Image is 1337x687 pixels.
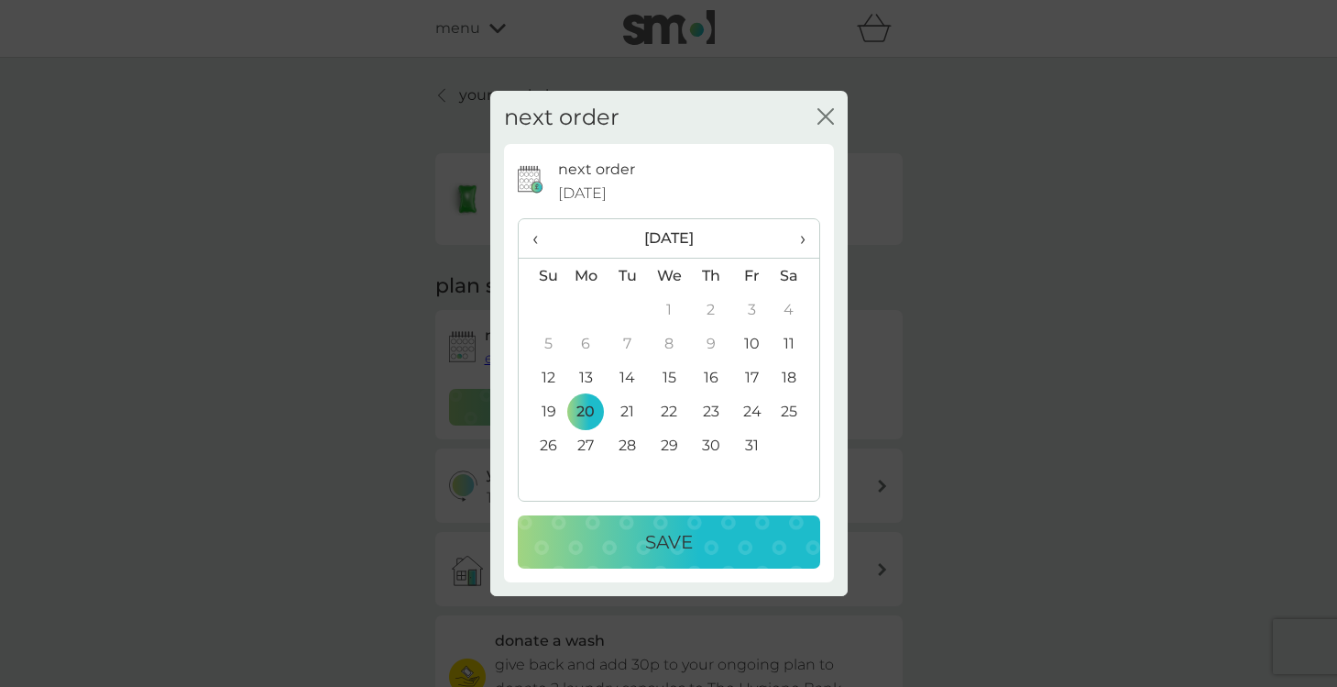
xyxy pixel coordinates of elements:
td: 4 [773,293,818,327]
td: 12 [519,360,565,394]
td: 10 [731,327,773,360]
td: 9 [690,327,731,360]
td: 29 [648,428,690,462]
button: close [817,108,834,127]
span: ‹ [532,219,552,258]
td: 19 [519,394,565,428]
td: 8 [648,327,690,360]
button: Save [518,515,820,569]
td: 17 [731,360,773,394]
td: 24 [731,394,773,428]
th: [DATE] [565,219,773,259]
td: 7 [607,327,648,360]
td: 11 [773,327,818,360]
td: 30 [690,428,731,462]
td: 13 [565,360,608,394]
td: 20 [565,394,608,428]
td: 21 [607,394,648,428]
td: 18 [773,360,818,394]
td: 23 [690,394,731,428]
td: 15 [648,360,690,394]
p: Save [645,527,693,557]
td: 25 [773,394,818,428]
p: next order [558,158,635,182]
th: Su [519,259,565,294]
th: Sa [773,259,818,294]
th: Th [690,259,731,294]
td: 2 [690,293,731,327]
td: 27 [565,428,608,462]
td: 22 [648,394,690,428]
td: 14 [607,360,648,394]
td: 5 [519,327,565,360]
th: We [648,259,690,294]
td: 16 [690,360,731,394]
td: 26 [519,428,565,462]
td: 3 [731,293,773,327]
th: Mo [565,259,608,294]
td: 6 [565,327,608,360]
th: Tu [607,259,648,294]
span: [DATE] [558,182,607,205]
th: Fr [731,259,773,294]
h2: next order [504,105,619,131]
td: 1 [648,293,690,327]
span: › [786,219,805,258]
td: 31 [731,428,773,462]
td: 28 [607,428,648,462]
